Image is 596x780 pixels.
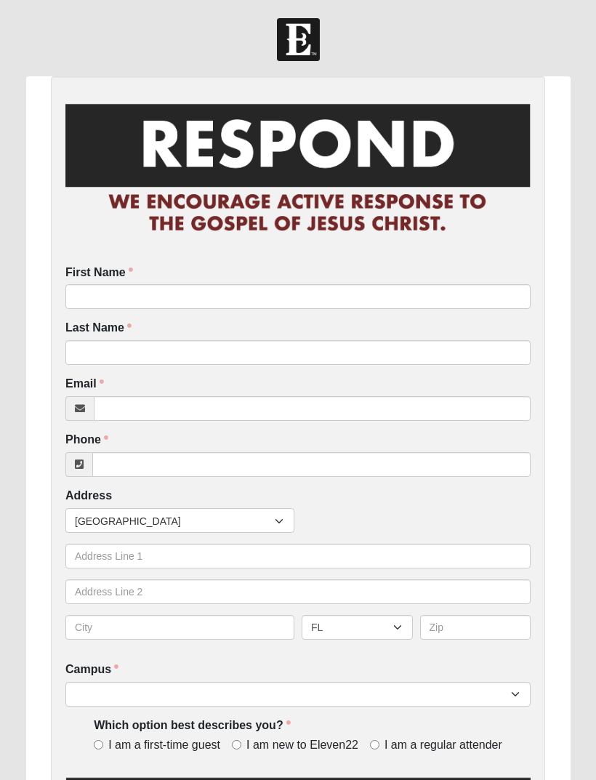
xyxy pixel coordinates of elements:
input: I am a regular attender [370,740,379,749]
label: Last Name [65,320,132,337]
span: [GEOGRAPHIC_DATA] [75,509,275,534]
label: Which option best describes you? [94,717,290,734]
input: I am a first-time guest [94,740,103,749]
label: Campus [65,662,118,678]
input: I am new to Eleven22 [232,740,241,749]
input: Address Line 1 [65,544,531,568]
span: I am new to Eleven22 [246,737,358,754]
label: Address [65,488,112,504]
span: I am a regular attender [384,737,502,754]
img: Church of Eleven22 Logo [277,18,320,61]
input: City [65,615,294,640]
input: Address Line 2 [65,579,531,604]
span: I am a first-time guest [108,737,220,754]
img: RespondCardHeader.png [65,91,531,246]
input: Zip [420,615,531,640]
label: Email [65,376,104,393]
label: First Name [65,265,133,281]
label: Phone [65,432,108,449]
